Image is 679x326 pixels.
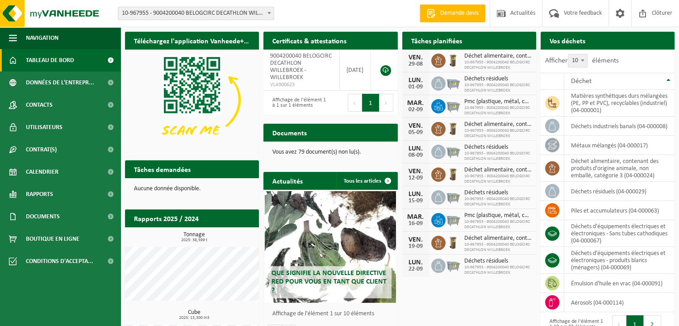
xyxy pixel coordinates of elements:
p: Aucune donnée disponible. [134,186,250,192]
img: WB-2500-GAL-GY-01 [446,98,461,113]
span: Pmc (plastique, métal, carton boisson) (industriel) [464,212,532,219]
span: 10-967955 - 9004200040 BELOGCIRC DECATHLON WILLEBROEK [464,196,532,207]
div: MAR. [407,213,425,221]
img: WB-0140-HPE-BN-01 [446,52,461,67]
img: WB-0140-HPE-BN-01 [446,234,461,250]
span: Déchets résiduels [464,75,532,83]
span: 10-967955 - 9004200040 BELOGCIRC DECATHLON WILLEBROEK [464,128,532,139]
span: Contacts [26,94,53,116]
a: Que signifie la nouvelle directive RED pour vous en tant que client ? [265,191,396,303]
h2: Tâches demandées [125,160,200,178]
h2: Actualités [263,172,312,189]
img: WB-2500-GAL-GY-01 [446,189,461,204]
span: Déchet [571,78,592,85]
span: 10-967955 - 9004200040 BELOGCIRC DECATHLON WILLEBROEK [464,151,532,162]
span: 10-967955 - 9004200040 BELOGCIRC DECATHLON WILLEBROEK [464,219,532,230]
div: LUN. [407,191,425,198]
span: Demande devis [438,9,481,18]
div: MAR. [407,100,425,107]
div: LUN. [407,145,425,152]
img: WB-2500-GAL-GY-01 [446,257,461,272]
div: 19-09 [407,243,425,250]
div: Affichage de l'élément 1 à 1 sur 1 éléments [268,93,326,113]
span: Déchets résiduels [464,144,532,151]
td: déchets d'équipements électriques et électroniques - Sans tubes cathodiques (04-000067) [564,220,675,247]
span: Déchets résiduels [464,258,532,265]
span: 2025: 38,599 t [129,238,259,242]
span: 10-967955 - 9004200040 BELOGCIRC DECATHLON WILLEBROEK [464,60,532,71]
span: Déchet alimentaire, contenant des produits d'origine animale, non emballé, catég... [464,167,532,174]
td: émulsion d'huile en vrac (04-000091) [564,274,675,293]
span: 9004200040 BELOGCIRC DECATHLON WILLEBROEK - WILLEBROEK [270,53,332,81]
p: Affichage de l'élément 1 sur 10 éléments [272,311,393,317]
span: Tableau de bord [26,49,74,71]
td: aérosols (04-000114) [564,293,675,312]
td: [DATE] [340,50,371,91]
span: 10-967955 - 9004200040 BELOGCIRC DECATHLON WILLEBROEK [464,105,532,116]
div: LUN. [407,77,425,84]
div: 22-09 [407,266,425,272]
span: Déchet alimentaire, contenant des produits d'origine animale, non emballé, catég... [464,53,532,60]
a: Demande devis [420,4,485,22]
td: Piles et accumulateurs (04-000063) [564,201,675,220]
div: 01-09 [407,84,425,90]
img: WB-0140-HPE-BN-01 [446,121,461,136]
span: Navigation [26,27,58,49]
span: Données de l'entrepr... [26,71,94,94]
span: Déchet alimentaire, contenant des produits d'origine animale, non emballé, catég... [464,235,532,242]
button: 1 [362,94,379,112]
span: Boutique en ligne [26,228,79,250]
div: LUN. [407,259,425,266]
td: matières synthétiques durs mélangées (PE, PP et PVC), recyclables (industriel) (04-000001) [564,90,675,117]
span: Que signifie la nouvelle directive RED pour vous en tant que client ? [271,270,387,294]
span: 2025: 13,300 m3 [129,316,259,320]
span: Conditions d'accepta... [26,250,93,272]
div: 12-09 [407,175,425,181]
span: Contrat(s) [26,138,57,161]
span: Calendrier [26,161,58,183]
td: déchets industriels banals (04-000008) [564,117,675,136]
h2: Tâches planifiées [402,32,471,49]
span: 10-967955 - 9004200040 BELOGCIRC DECATHLON WILLEBROEK [464,83,532,93]
a: Consulter les rapports [181,227,258,245]
h2: Téléchargez l'application Vanheede+ maintenant! [125,32,259,49]
span: 10-967955 - 9004200040 BELOGCIRC DECATHLON WILLEBROEK [464,265,532,276]
td: métaux mélangés (04-000017) [564,136,675,155]
div: 29-08 [407,61,425,67]
td: déchets d'équipements électriques et électroniques - produits blancs (ménagers) (04-000069) [564,247,675,274]
div: VEN. [407,54,425,61]
span: Pmc (plastique, métal, carton boisson) (industriel) [464,98,532,105]
img: WB-0140-HPE-BN-01 [446,166,461,181]
h3: Cube [129,309,259,320]
h2: Documents [263,124,316,141]
img: WB-2500-GAL-GY-01 [446,143,461,159]
div: 08-09 [407,152,425,159]
span: 10 [568,54,587,67]
td: déchet alimentaire, contenant des produits d'origine animale, non emballé, catégorie 3 (04-000024) [564,155,675,182]
div: 05-09 [407,130,425,136]
span: Documents [26,205,60,228]
label: Afficher éléments [545,57,619,64]
td: déchets résiduels (04-000029) [564,182,675,201]
div: 15-09 [407,198,425,204]
div: 02-09 [407,107,425,113]
h2: Certificats & attestations [263,32,355,49]
span: Déchets résiduels [464,189,532,196]
p: Vous avez 79 document(s) non lu(s). [272,149,388,155]
div: VEN. [407,122,425,130]
span: Déchet alimentaire, contenant des produits d'origine animale, non emballé, catég... [464,121,532,128]
span: Rapports [26,183,53,205]
span: 10-967955 - 9004200040 BELOGCIRC DECATHLON WILLEBROEK - WILLEBROEK [118,7,274,20]
div: 16-09 [407,221,425,227]
img: WB-2500-GAL-GY-01 [446,212,461,227]
button: Previous [348,94,362,112]
h2: Rapports 2025 / 2024 [125,209,208,227]
h3: Tonnage [129,232,259,242]
img: WB-2500-GAL-GY-01 [446,75,461,90]
h2: Vos déchets [541,32,594,49]
span: VLA900623 [270,81,332,88]
button: Next [379,94,393,112]
div: VEN. [407,236,425,243]
a: Tous les articles [337,172,397,190]
img: Download de VHEPlus App [125,50,259,150]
